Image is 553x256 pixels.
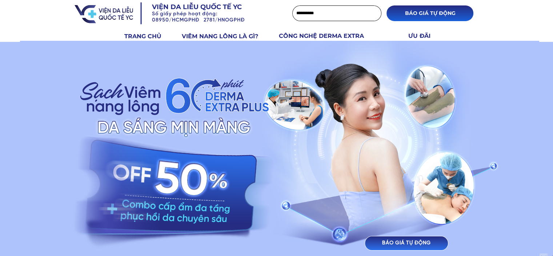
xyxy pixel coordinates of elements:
h3: Số giấy phép hoạt động: 08950/HCMGPHĐ 2781/HNOGPHĐ [152,11,275,24]
h3: CÔNG NGHỆ DERMA EXTRA PLUS [279,31,381,50]
h3: TRANG CHỦ [124,32,173,41]
h3: ƯU ĐÃI [408,31,439,41]
h3: Viện da liễu quốc tế YC [152,3,264,12]
p: BÁO GIÁ TỰ ĐỘNG [386,5,473,21]
p: BÁO GIÁ TỰ ĐỘNG [365,236,448,250]
h3: VIÊM NANG LÔNG LÀ GÌ? [182,32,271,41]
